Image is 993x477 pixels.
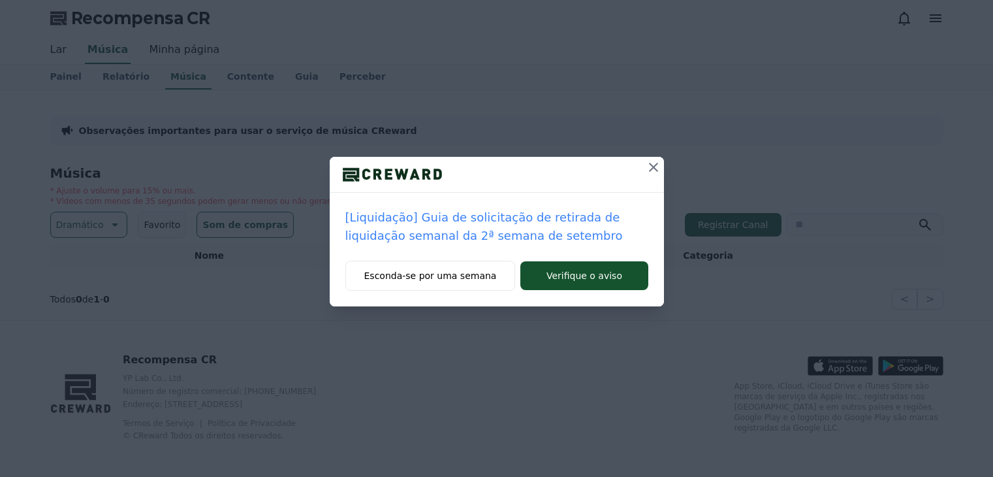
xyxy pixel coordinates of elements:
font: [Liquidação] Guia de solicitação de retirada de liquidação semanal da 2ª semana de setembro [345,210,623,242]
font: Esconda-se por uma semana [364,271,497,281]
button: Esconda-se por uma semana [345,261,516,291]
a: [Liquidação] Guia de solicitação de retirada de liquidação semanal da 2ª semana de setembro [345,208,648,245]
font: Verifique o aviso [546,271,622,281]
button: Verifique o aviso [520,261,648,290]
img: logotipo [330,165,455,184]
